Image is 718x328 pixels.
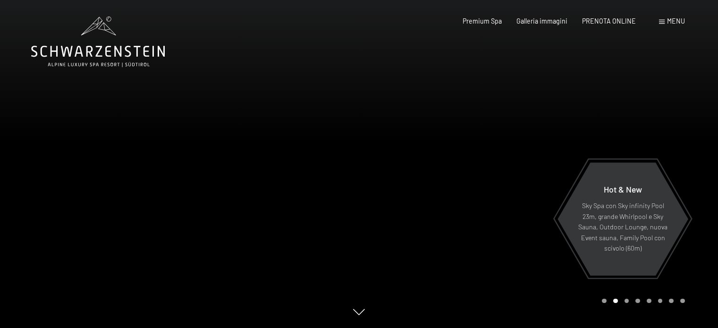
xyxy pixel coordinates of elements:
[604,184,642,194] span: Hot & New
[647,299,651,303] div: Carousel Page 5
[635,299,640,303] div: Carousel Page 4
[602,299,607,303] div: Carousel Page 1
[680,299,685,303] div: Carousel Page 8
[613,299,618,303] div: Carousel Page 2 (Current Slide)
[582,17,636,25] a: PRENOTA ONLINE
[667,17,685,25] span: Menu
[463,17,502,25] a: Premium Spa
[658,299,663,303] div: Carousel Page 6
[669,299,674,303] div: Carousel Page 7
[557,162,689,276] a: Hot & New Sky Spa con Sky infinity Pool 23m, grande Whirlpool e Sky Sauna, Outdoor Lounge, nuova ...
[625,299,629,303] div: Carousel Page 3
[516,17,567,25] a: Galleria immagini
[578,201,668,254] p: Sky Spa con Sky infinity Pool 23m, grande Whirlpool e Sky Sauna, Outdoor Lounge, nuova Event saun...
[599,299,684,303] div: Carousel Pagination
